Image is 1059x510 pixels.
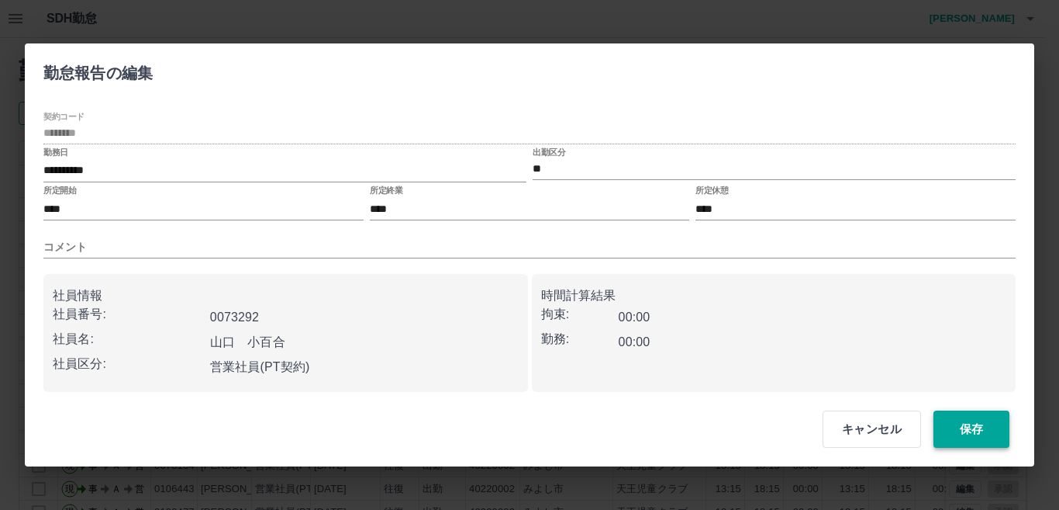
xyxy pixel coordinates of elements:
b: 00:00 [619,335,650,349]
p: 社員名: [53,330,204,349]
p: 時間計算結果 [541,286,1007,305]
p: 勤務: [541,330,619,349]
b: 営業社員(PT契約) [210,360,310,373]
b: 山口 小百合 [210,335,285,349]
p: 社員区分: [53,355,204,373]
p: 拘束: [541,305,619,324]
label: 所定終業 [370,185,402,196]
label: 契約コード [43,110,85,122]
label: 所定開始 [43,185,76,196]
label: 所定休憩 [695,185,728,196]
label: 勤務日 [43,146,68,158]
label: 出勤区分 [533,146,565,158]
p: 社員情報 [53,286,519,305]
b: 0073292 [210,311,259,324]
b: 00:00 [619,311,650,324]
button: キャンセル [823,411,921,448]
p: 社員番号: [53,305,204,324]
h2: 勤怠報告の編集 [25,43,171,96]
button: 保存 [933,411,1009,448]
